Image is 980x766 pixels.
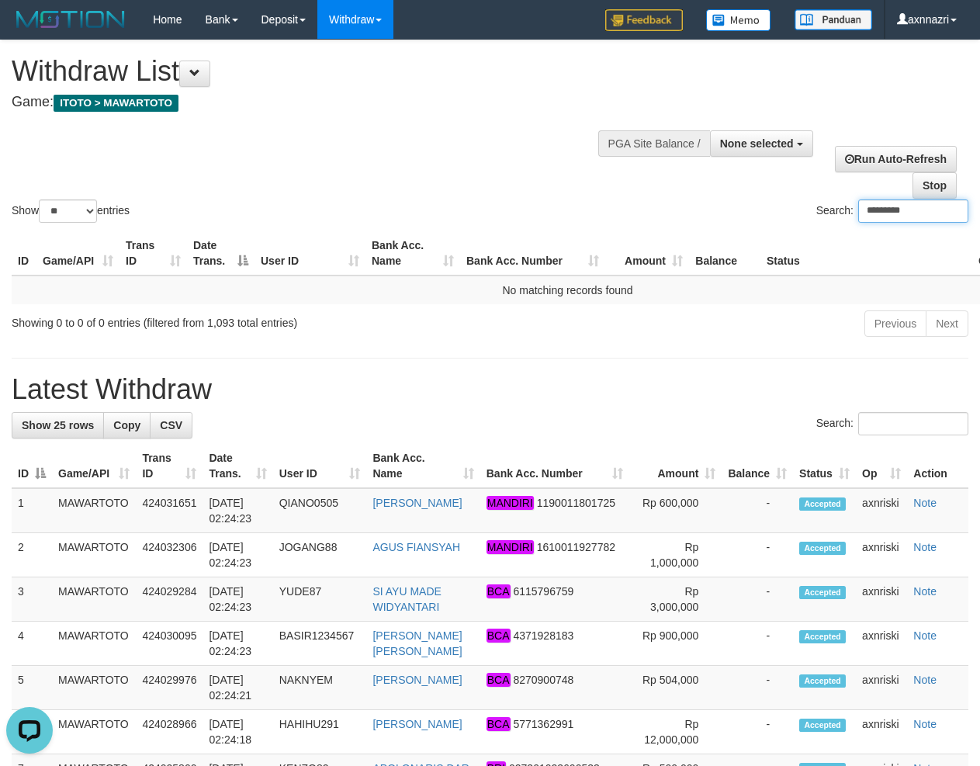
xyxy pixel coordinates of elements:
th: Amount: activate to sort column ascending [629,444,722,488]
th: Op: activate to sort column ascending [856,444,907,488]
th: Date Trans.: activate to sort column descending [187,231,255,276]
td: MAWARTOTO [52,488,136,533]
span: None selected [720,137,794,150]
span: Accepted [799,497,846,511]
label: Show entries [12,199,130,223]
h1: Latest Withdraw [12,374,968,405]
a: Note [913,541,937,553]
th: Bank Acc. Number: activate to sort column ascending [460,231,605,276]
a: SI AYU MADE WIDYANTARI [372,585,441,613]
a: Show 25 rows [12,412,104,438]
td: 1 [12,488,52,533]
button: Open LiveChat chat widget [6,6,53,53]
td: 5 [12,666,52,710]
td: - [722,488,793,533]
td: axnriski [856,577,907,622]
h4: Game: [12,95,638,110]
a: CSV [150,412,192,438]
td: QIANO0505 [273,488,367,533]
th: Game/API: activate to sort column ascending [52,444,136,488]
th: Date Trans.: activate to sort column ascending [203,444,272,488]
td: [DATE] 02:24:23 [203,622,272,666]
th: Balance [689,231,760,276]
a: Note [913,674,937,686]
td: - [722,533,793,577]
a: [PERSON_NAME] [PERSON_NAME] [372,629,462,657]
a: [PERSON_NAME] [372,497,462,509]
img: MOTION_logo.png [12,8,130,31]
td: axnriski [856,533,907,577]
select: Showentries [39,199,97,223]
a: Note [913,585,937,598]
td: Rp 504,000 [629,666,722,710]
th: User ID: activate to sort column ascending [255,231,365,276]
td: Rp 600,000 [629,488,722,533]
td: MAWARTOTO [52,622,136,666]
td: 3 [12,577,52,622]
td: HAHIHU291 [273,710,367,754]
td: NAKNYEM [273,666,367,710]
a: [PERSON_NAME] [372,674,462,686]
a: Note [913,497,937,509]
td: Rp 900,000 [629,622,722,666]
span: Copy 5771362991 to clipboard [513,718,573,730]
label: Search: [816,412,968,435]
th: Bank Acc. Name: activate to sort column ascending [366,444,480,488]
td: 424029976 [136,666,203,710]
td: 424030095 [136,622,203,666]
em: BCA [487,629,511,643]
th: Game/API: activate to sort column ascending [36,231,119,276]
span: Accepted [799,586,846,599]
label: Search: [816,199,968,223]
a: AGUS FIANSYAH [372,541,460,553]
div: Showing 0 to 0 of 0 entries (filtered from 1,093 total entries) [12,309,397,331]
a: Stop [912,172,957,199]
span: Copy 1610011927782 to clipboard [537,541,615,553]
td: 2 [12,533,52,577]
td: 4 [12,622,52,666]
td: Rp 1,000,000 [629,533,722,577]
td: MAWARTOTO [52,666,136,710]
span: Copy 8270900748 to clipboard [513,674,573,686]
td: MAWARTOTO [52,533,136,577]
td: - [722,622,793,666]
td: - [722,710,793,754]
span: Accepted [799,630,846,643]
span: Copy 6115796759 to clipboard [513,585,573,598]
span: Accepted [799,542,846,555]
em: MANDIRI [487,540,534,554]
td: 424029284 [136,577,203,622]
input: Search: [858,412,968,435]
th: Bank Acc. Name: activate to sort column ascending [365,231,460,276]
input: Search: [858,199,968,223]
td: [DATE] 02:24:23 [203,488,272,533]
em: MANDIRI [487,496,534,510]
span: Copy 1190011801725 to clipboard [537,497,615,509]
span: Accepted [799,674,846,688]
img: Button%20Memo.svg [706,9,771,31]
td: BASIR1234567 [273,622,367,666]
span: Show 25 rows [22,419,94,432]
th: Trans ID: activate to sort column ascending [119,231,187,276]
td: MAWARTOTO [52,710,136,754]
h1: Withdraw List [12,56,638,87]
td: 424028966 [136,710,203,754]
a: Next [926,310,968,337]
th: Balance: activate to sort column ascending [722,444,793,488]
th: ID [12,231,36,276]
a: Run Auto-Refresh [835,146,957,172]
img: Feedback.jpg [605,9,683,31]
td: Rp 12,000,000 [629,710,722,754]
span: Copy 4371928183 to clipboard [513,629,573,642]
th: Bank Acc. Number: activate to sort column ascending [480,444,629,488]
td: [DATE] 02:24:18 [203,710,272,754]
td: axnriski [856,710,907,754]
td: [DATE] 02:24:21 [203,666,272,710]
td: Rp 3,000,000 [629,577,722,622]
td: JOGANG88 [273,533,367,577]
td: - [722,666,793,710]
td: axnriski [856,488,907,533]
th: Trans ID: activate to sort column ascending [136,444,203,488]
a: Copy [103,412,151,438]
td: axnriski [856,666,907,710]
